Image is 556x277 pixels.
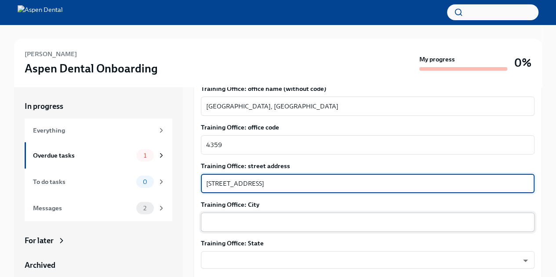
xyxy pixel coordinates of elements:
div: Everything [33,126,154,135]
a: Archived [25,260,172,270]
span: 2 [138,205,152,212]
a: For later [25,235,172,246]
h3: 0% [514,55,531,71]
textarea: [STREET_ADDRESS] [206,178,529,189]
label: Training Office: State [201,239,534,248]
textarea: [GEOGRAPHIC_DATA], [GEOGRAPHIC_DATA] [206,101,529,112]
a: Overdue tasks1 [25,142,172,169]
span: 0 [138,179,153,185]
div: Messages [33,203,133,213]
h3: Aspen Dental Onboarding [25,61,158,76]
strong: My progress [419,55,455,64]
a: To do tasks0 [25,169,172,195]
textarea: 4359 [206,140,529,150]
div: ​ [201,251,534,269]
label: Training Office: office name (without code) [201,84,534,93]
span: 1 [138,152,152,159]
label: Training Office: City [201,200,534,209]
a: In progress [25,101,172,112]
h6: [PERSON_NAME] [25,49,77,59]
label: Training Office: street address [201,162,534,170]
img: Aspen Dental [18,5,63,19]
div: To do tasks [33,177,133,187]
label: Training Office: office code [201,123,534,132]
div: For later [25,235,54,246]
div: Overdue tasks [33,151,133,160]
a: Messages2 [25,195,172,221]
a: Everything [25,119,172,142]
